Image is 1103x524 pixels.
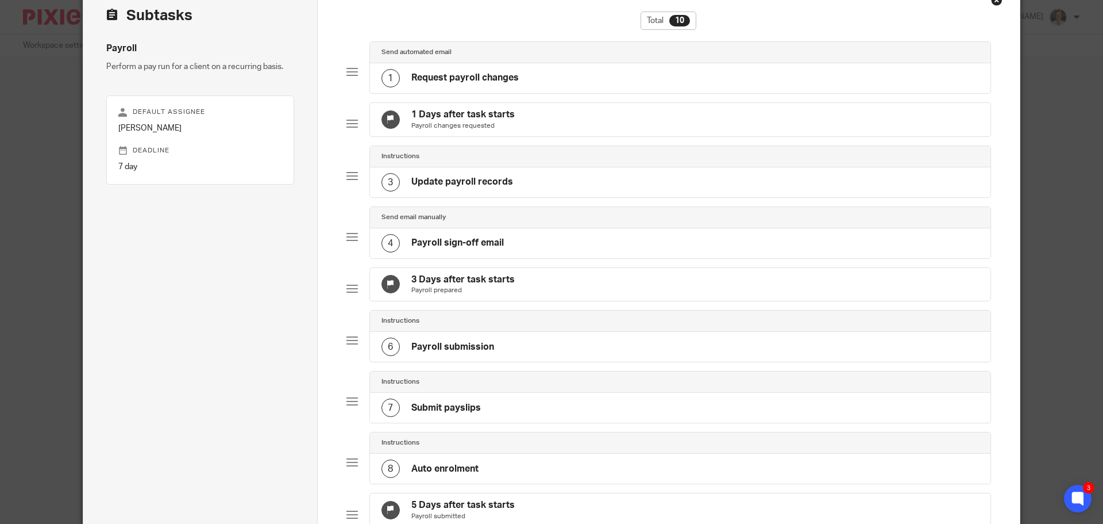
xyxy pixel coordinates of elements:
h4: Instructions [381,316,419,326]
h4: Payroll [106,43,294,55]
h4: Auto enrolment [411,463,479,475]
p: 7 day [118,161,282,173]
p: Deadline [118,146,282,155]
div: 4 [381,234,400,253]
h4: Send automated email [381,48,452,57]
div: 10 [669,15,690,26]
h4: Payroll submission [411,341,494,353]
h4: Send email manually [381,213,446,222]
p: Payroll prepared [411,286,515,295]
p: Perform a pay run for a client on a recurring basis. [106,61,294,72]
p: [PERSON_NAME] [118,123,282,134]
div: Total [641,12,696,30]
div: 6 [381,338,400,356]
div: 7 [381,399,400,417]
p: Default assignee [118,108,282,117]
div: 1 [381,69,400,87]
h4: Instructions [381,152,419,161]
h4: Instructions [381,377,419,387]
h4: 3 Days after task starts [411,274,515,286]
h4: Request payroll changes [411,72,519,84]
p: Payroll changes requested [411,121,515,131]
h2: Subtasks [106,6,192,25]
h4: 5 Days after task starts [411,499,515,511]
div: 3 [1083,482,1094,494]
h4: Submit payslips [411,402,481,414]
h4: Update payroll records [411,176,513,188]
h4: 1 Days after task starts [411,109,515,121]
div: 8 [381,460,400,478]
h4: Instructions [381,438,419,447]
p: Payroll submitted [411,512,515,521]
h4: Payroll sign-off email [411,237,504,249]
div: 3 [381,173,400,192]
